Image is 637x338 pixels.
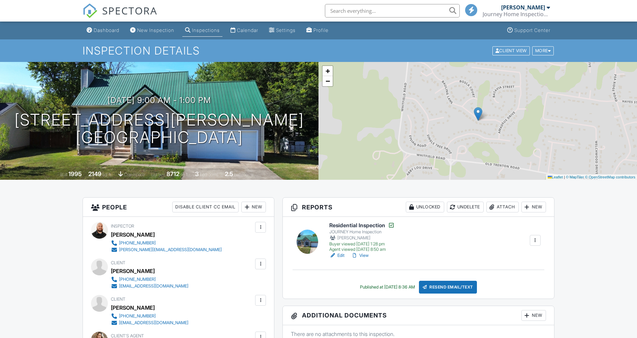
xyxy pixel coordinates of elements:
[351,252,369,259] a: View
[291,330,546,338] p: There are no attachments to this inspection.
[119,247,222,252] div: [PERSON_NAME][EMAIL_ADDRESS][DOMAIN_NAME]
[151,172,165,177] span: Lot Size
[180,172,189,177] span: sq.ft.
[325,4,460,18] input: Search everything...
[111,276,188,283] a: [PHONE_NUMBER]
[192,27,220,33] div: Inspections
[329,241,395,247] div: Buyer viewed [DATE] 1:28 pm
[329,247,395,252] div: Agent viewed [DATE] 8:50 am
[323,76,333,86] a: Zoom out
[585,175,635,179] a: © OpenStreetMap contributors
[566,175,584,179] a: © MapTiler
[329,235,395,241] div: [PERSON_NAME]
[225,170,233,177] div: 2.5
[137,27,174,33] div: New Inspection
[492,48,532,53] a: Client View
[564,175,565,179] span: |
[83,198,274,217] h3: People
[326,77,330,85] span: −
[83,45,554,57] h1: Inspection Details
[166,170,179,177] div: 8712
[111,240,222,246] a: [PHONE_NUMBER]
[14,111,304,147] h1: [STREET_ADDRESS][PERSON_NAME] [GEOGRAPHIC_DATA]
[111,266,155,276] div: [PERSON_NAME]
[195,170,199,177] div: 3
[237,27,258,33] div: Calendar
[102,172,112,177] span: sq. ft.
[234,172,253,177] span: bathrooms
[124,172,145,177] span: crawlspace
[200,172,218,177] span: bedrooms
[360,284,415,290] div: Published at [DATE] 8:36 AM
[329,252,344,259] a: Edit
[119,277,156,282] div: [PHONE_NUMBER]
[447,202,484,212] div: Undelete
[406,202,444,212] div: Unlocked
[313,27,329,33] div: Profile
[521,310,546,321] div: New
[111,283,188,290] a: [EMAIL_ADDRESS][DOMAIN_NAME]
[127,24,177,37] a: New Inspection
[419,281,477,294] div: Resend Email/Text
[119,283,188,289] div: [EMAIL_ADDRESS][DOMAIN_NAME]
[501,4,545,11] div: [PERSON_NAME]
[83,9,157,23] a: SPECTORA
[111,224,134,229] span: Inspector
[111,246,222,253] a: [PERSON_NAME][EMAIL_ADDRESS][DOMAIN_NAME]
[111,230,155,240] div: [PERSON_NAME]
[323,66,333,76] a: Zoom in
[88,170,101,177] div: 2149
[266,24,298,37] a: Settings
[119,313,156,319] div: [PHONE_NUMBER]
[102,3,157,18] span: SPECTORA
[119,320,188,326] div: [EMAIL_ADDRESS][DOMAIN_NAME]
[241,202,266,212] div: New
[111,297,125,302] span: Client
[329,222,395,252] a: Residential Inspection JOURNEY Home Inspection [PERSON_NAME] Buyer viewed [DATE] 1:28 pm Agent vi...
[329,229,395,235] div: JOURNEY Home Inspection
[283,198,554,217] h3: Reports
[548,175,563,179] a: Leaflet
[108,96,211,105] h3: [DATE] 9:00 am - 1:00 pm
[84,24,122,37] a: Dashboard
[172,202,239,212] div: Disable Client CC Email
[119,240,156,246] div: [PHONE_NUMBER]
[486,202,519,212] div: Attach
[68,170,82,177] div: 1995
[326,67,330,75] span: +
[276,27,296,33] div: Settings
[329,222,395,229] h6: Residential Inspection
[505,24,553,37] a: Support Center
[111,319,188,326] a: [EMAIL_ADDRESS][DOMAIN_NAME]
[228,24,261,37] a: Calendar
[182,24,222,37] a: Inspections
[532,46,554,55] div: More
[111,303,155,313] div: [PERSON_NAME]
[304,24,331,37] a: Profile
[474,107,482,121] img: Marker
[111,260,125,265] span: Client
[492,46,530,55] div: Client View
[521,202,546,212] div: New
[94,27,119,33] div: Dashboard
[111,313,188,319] a: [PHONE_NUMBER]
[483,11,550,18] div: Journey Home Inspection Services
[283,306,554,325] h3: Additional Documents
[83,3,97,18] img: The Best Home Inspection Software - Spectora
[514,27,550,33] div: Support Center
[60,172,67,177] span: Built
